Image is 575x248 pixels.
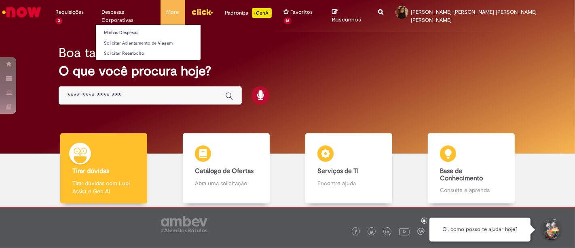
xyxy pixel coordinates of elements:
span: 3 [55,17,62,24]
img: ServiceNow [1,4,42,20]
p: Consulte e aprenda [440,186,502,194]
h2: Boa tarde, Maria [59,46,154,60]
b: Tirar dúvidas [72,167,109,175]
span: Favoritos [291,8,313,16]
a: Minhas Despesas [96,28,200,37]
span: Despesas Corporativas [101,8,154,24]
ul: Despesas Corporativas [95,24,201,60]
b: Catálogo de Ofertas [195,167,254,175]
img: logo_footer_twitter.png [370,230,374,234]
button: Iniciar Conversa de Suporte [539,218,563,242]
a: Serviços de TI Encontre ajuda [287,133,410,203]
span: Requisições [55,8,84,16]
span: Rascunhos [332,16,361,24]
img: logo_footer_ambev_rotulo_gray.png [161,216,207,232]
p: Abra uma solicitação [195,179,257,187]
a: Solicitar Adiantamento de Viagem [96,39,200,48]
p: Encontre ajuda [317,179,380,187]
span: More [167,8,179,16]
a: Solicitar Reembolso [96,49,200,58]
a: Catálogo de Ofertas Abra uma solicitação [165,133,287,203]
p: +GenAi [252,8,272,18]
img: logo_footer_youtube.png [399,226,410,237]
a: Base de Conhecimento Consulte e aprenda [410,133,533,203]
img: logo_footer_linkedin.png [385,230,389,235]
img: click_logo_yellow_360x200.png [191,6,213,18]
b: Base de Conhecimento [440,167,483,182]
img: logo_footer_facebook.png [354,230,358,234]
img: logo_footer_workplace.png [417,228,425,235]
a: Rascunhos [332,9,366,24]
div: Oi, como posso te ajudar hoje? [429,218,531,242]
span: [PERSON_NAME] [PERSON_NAME] [PERSON_NAME] [PERSON_NAME] [411,9,537,24]
h2: O que você procura hoje? [59,64,516,78]
b: Serviços de TI [317,167,359,175]
a: Tirar dúvidas Tirar dúvidas com Lupi Assist e Gen Ai [42,133,165,203]
span: 16 [284,17,292,24]
div: Padroniza [225,8,272,18]
p: Tirar dúvidas com Lupi Assist e Gen Ai [72,179,135,195]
